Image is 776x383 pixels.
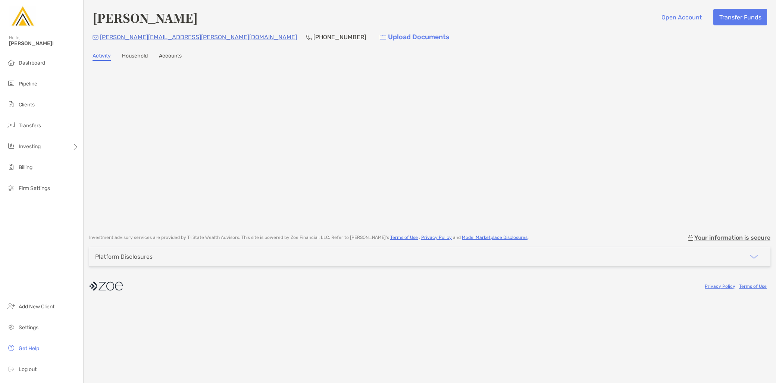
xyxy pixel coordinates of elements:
[7,343,16,352] img: get-help icon
[100,32,297,42] p: [PERSON_NAME][EMAIL_ADDRESS][PERSON_NAME][DOMAIN_NAME]
[375,29,454,45] a: Upload Documents
[89,235,529,240] p: Investment advisory services are provided by TriState Wealth Advisors . This site is powered by Z...
[159,53,182,61] a: Accounts
[750,252,758,261] img: icon arrow
[19,366,37,373] span: Log out
[694,234,770,241] p: Your information is secure
[19,303,54,310] span: Add New Client
[93,35,98,40] img: Email Icon
[713,9,767,25] button: Transfer Funds
[421,235,452,240] a: Privacy Policy
[7,100,16,109] img: clients icon
[7,162,16,171] img: billing icon
[7,183,16,192] img: firm-settings icon
[655,9,707,25] button: Open Account
[93,9,198,26] h4: [PERSON_NAME]
[739,284,767,289] a: Terms of Use
[7,302,16,311] img: add_new_client icon
[7,141,16,150] img: investing icon
[705,284,735,289] a: Privacy Policy
[19,81,37,87] span: Pipeline
[122,53,148,61] a: Household
[19,60,45,66] span: Dashboard
[9,40,79,47] span: [PERSON_NAME]!
[93,53,111,61] a: Activity
[7,58,16,67] img: dashboard icon
[7,364,16,373] img: logout icon
[380,35,386,40] img: button icon
[19,143,41,150] span: Investing
[19,324,38,331] span: Settings
[9,3,36,30] img: Zoe Logo
[7,121,16,130] img: transfers icon
[19,122,41,129] span: Transfers
[390,235,418,240] a: Terms of Use
[95,253,153,260] div: Platform Disclosures
[19,345,39,352] span: Get Help
[19,164,32,171] span: Billing
[19,185,50,191] span: Firm Settings
[89,278,123,295] img: company logo
[313,32,366,42] p: [PHONE_NUMBER]
[7,323,16,331] img: settings icon
[306,34,312,40] img: Phone Icon
[7,79,16,88] img: pipeline icon
[462,235,528,240] a: Model Marketplace Disclosures
[19,102,35,108] span: Clients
